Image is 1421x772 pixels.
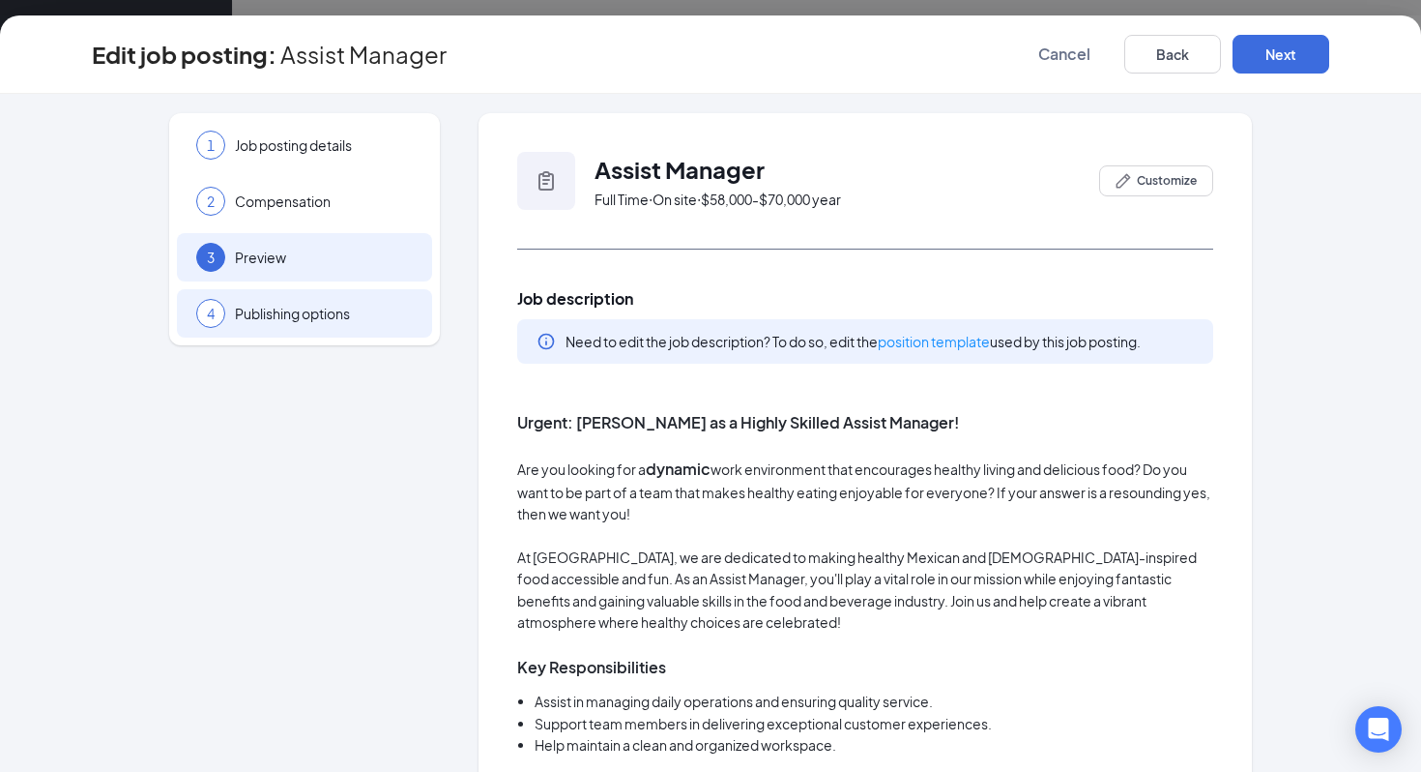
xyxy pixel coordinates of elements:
svg: Info [536,332,556,351]
span: Need to edit the job description? To do so, edit the used by this job posting. [565,333,1141,350]
span: Assist Manager [280,45,447,64]
li: Support team members in delivering exceptional customer experiences. [535,713,1213,734]
strong: Key Responsibilities [517,657,666,677]
p: Are you looking for a work environment that encourages healthy living and delicious food? Do you ... [517,457,1213,524]
span: 2 [207,192,215,211]
span: Assist Manager [594,155,765,184]
span: ‧ $58,000-$70,000 year [697,190,841,209]
p: At [GEOGRAPHIC_DATA], we are dedicated to making healthy Mexican and [DEMOGRAPHIC_DATA]-inspired ... [517,547,1213,634]
span: 1 [207,135,215,155]
span: Job description [517,288,1213,310]
span: Job posting details [235,135,413,155]
span: Cancel [1038,45,1090,64]
button: PencilIconCustomize [1099,165,1213,196]
span: 4 [207,304,215,323]
span: Full Time [594,190,649,209]
span: ‧ On site [649,190,697,209]
span: Compensation [235,192,413,211]
button: Cancel [1016,35,1113,74]
li: Help maintain a clean and organized workspace. [535,734,1213,756]
button: Next [1232,35,1329,74]
div: Open Intercom Messenger [1355,706,1402,753]
strong: Urgent: [PERSON_NAME] as a Highly Skilled Assist Manager! [517,412,959,432]
a: position template [878,333,990,350]
span: Publishing options [235,304,413,323]
li: Assist in managing daily operations and ensuring quality service. [535,691,1213,712]
button: Back [1124,35,1221,74]
span: Customize [1137,172,1197,190]
span: Preview [235,248,413,267]
strong: dynamic [646,459,710,479]
h3: Edit job posting: [92,38,276,71]
svg: Clipboard [535,169,558,193]
svg: PencilIcon [1116,173,1131,189]
span: 3 [207,248,215,267]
